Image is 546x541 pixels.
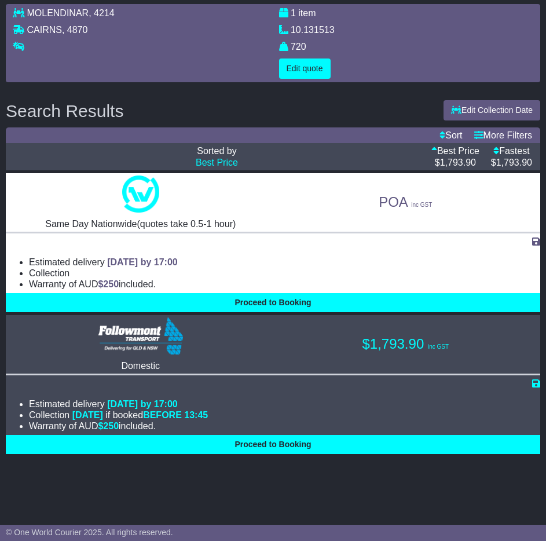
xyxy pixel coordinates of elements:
[121,361,160,371] span: Domestic
[27,8,89,18] span: MOLENDINAR
[62,25,87,35] span: , 4870
[491,157,532,168] p: $
[184,410,208,420] span: 13:45
[431,157,479,168] p: $
[493,146,529,156] a: Fastest
[29,421,540,432] li: Warranty of AUD included.
[72,410,208,420] span: if booked
[411,202,432,208] span: inc GST
[291,25,335,35] span: 10.131513
[291,42,306,52] span: 720
[45,219,236,229] span: Same Day Nationwide(quotes take 0.5-1 hour)
[6,435,540,454] button: Proceed to Booking
[98,317,183,354] img: Followmont Transport: Domestic
[474,130,532,140] a: More Filters
[103,279,119,289] span: 250
[29,410,540,421] li: Collection
[29,279,540,290] li: Warranty of AUD included.
[29,399,540,410] li: Estimated delivery
[14,145,420,156] p: Sorted by
[496,158,532,167] span: 1,793.90
[428,343,449,350] span: inc GST
[431,146,479,156] a: Best Price
[279,336,533,353] p: $1,793.90
[279,194,533,211] p: POA
[143,410,182,420] span: BEFORE
[29,268,540,279] li: Collection
[98,279,119,289] span: $
[29,257,540,268] li: Estimated delivery
[107,257,178,267] span: [DATE] by 17:00
[444,100,540,120] button: Edit Collection Date
[279,59,331,79] button: Edit quote
[439,130,462,140] a: Sort
[440,158,476,167] span: 1,793.90
[291,8,296,18] span: 1
[27,25,61,35] span: CAIRNS
[98,421,119,431] span: $
[6,528,173,537] span: © One World Courier 2025. All rights reserved.
[196,158,238,167] a: Best Price
[122,176,159,213] img: One World Courier: Same Day Nationwide(quotes take 0.5-1 hour)
[298,8,316,18] span: item
[103,421,119,431] span: 250
[72,410,103,420] span: [DATE]
[89,8,114,18] span: , 4214
[6,293,540,312] button: Proceed to Booking
[107,399,178,409] span: [DATE] by 17:00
